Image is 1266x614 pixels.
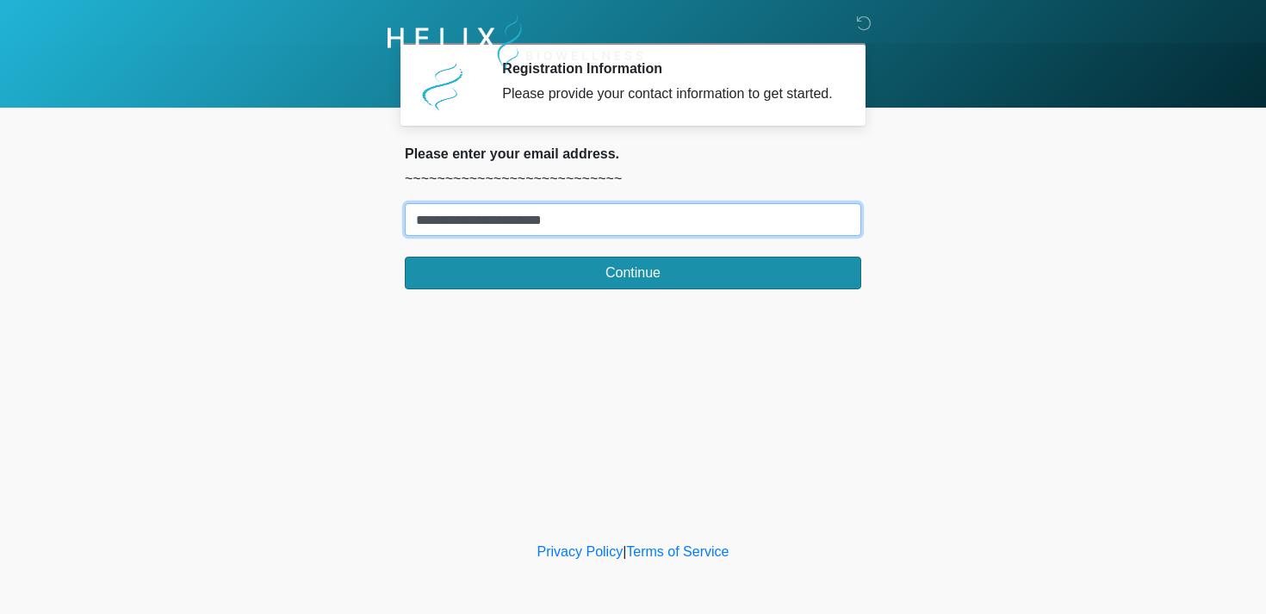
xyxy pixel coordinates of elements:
[405,146,861,162] h2: Please enter your email address.
[502,84,835,104] div: Please provide your contact information to get started.
[537,544,624,559] a: Privacy Policy
[623,544,626,559] a: |
[405,257,861,289] button: Continue
[405,169,861,189] p: ~~~~~~~~~~~~~~~~~~~~~~~~~~~
[626,544,729,559] a: Terms of Service
[388,13,643,74] img: Helix Biowellness Logo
